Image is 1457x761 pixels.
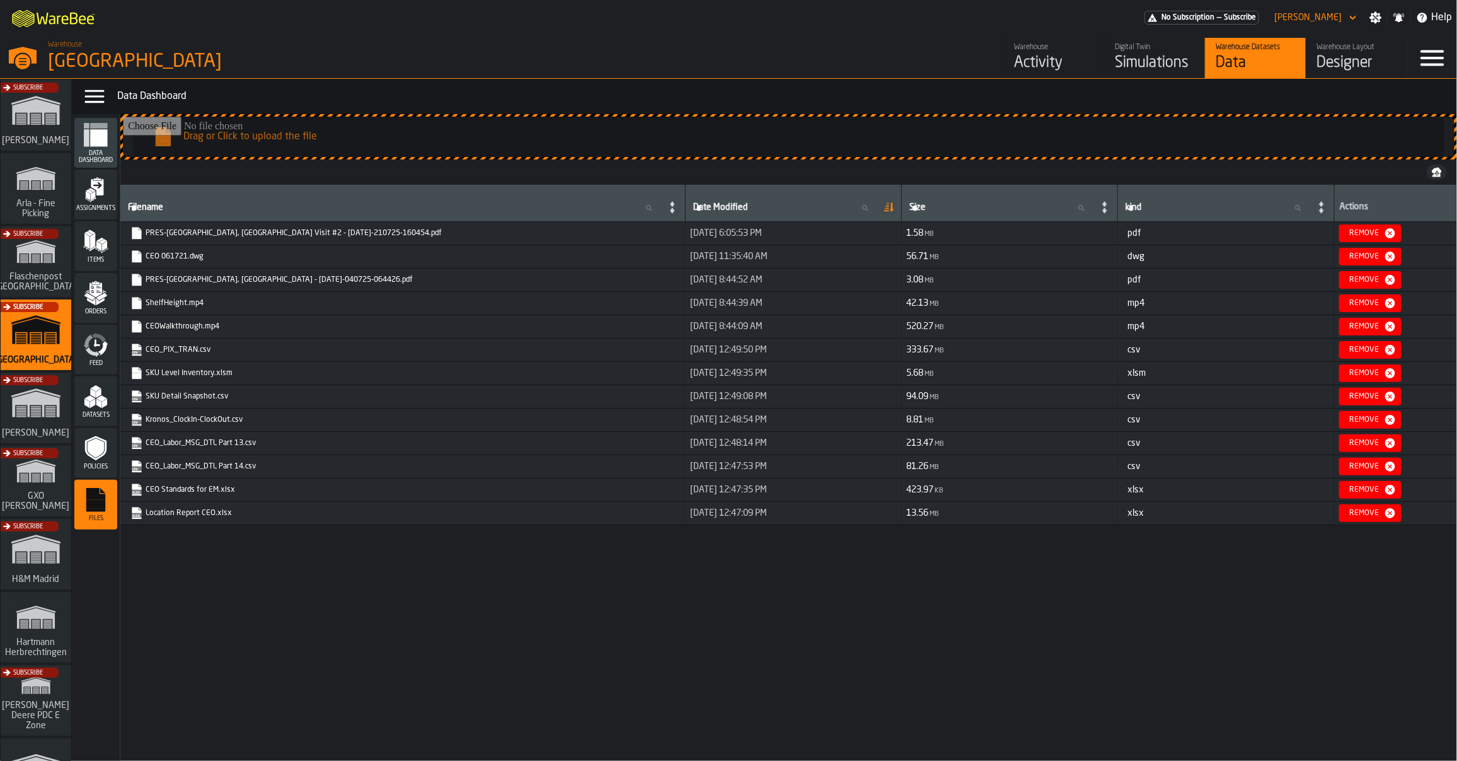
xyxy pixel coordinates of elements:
[907,415,924,424] span: 8.81
[907,485,934,494] span: 423.97
[1339,248,1402,265] button: button-Remove
[1339,364,1402,382] button: button-Remove
[1344,462,1384,471] div: Remove
[1411,10,1457,25] label: button-toggle-Help
[1,153,71,226] a: link-to-/wh/i/48cbecf7-1ea2-4bc9-a439-03d5b66e1a58/simulations
[130,320,672,333] a: link-to-https://drive.app.warebee.com/b5402f52-ce28-4f27-b3d4-5c6d76174849/file_storage/CEOWalkth...
[1161,13,1214,22] span: No Subscription
[907,200,1095,216] input: label
[925,371,935,378] span: MB
[1,299,71,373] a: link-to-/wh/i/b5402f52-ce28-4f27-b3d4-5c6d76174849/simulations
[74,360,117,367] span: Feed
[690,392,767,402] span: [DATE] 12:49:08 PM
[74,205,117,212] span: Assignments
[1344,439,1384,448] div: Remove
[74,412,117,419] span: Datasets
[128,411,677,429] span: Kronos_ClockIn-ClockOut.csv
[1014,43,1094,52] div: Warehouse
[1388,11,1410,24] label: button-toggle-Notifications
[1344,322,1384,331] div: Remove
[930,464,940,471] span: MB
[6,199,66,219] span: Arla - Fine Picking
[1339,434,1402,452] button: button-Remove
[1128,392,1141,401] span: csv
[1339,318,1402,335] button: button-Remove
[1344,509,1384,518] div: Remove
[690,368,767,378] span: [DATE] 12:49:35 PM
[74,273,117,323] li: menu Orders
[1339,271,1402,289] button: button-Remove
[128,271,677,289] span: PRES-Gallatin, TN - June 26th, 2025-040725-064426.pdf
[13,377,43,384] span: Subscribe
[130,367,672,380] a: link-to-https://drive.app.warebee.com/b5402f52-ce28-4f27-b3d4-5c6d76174849/file_storage/SKU%20Lev...
[1115,43,1195,52] div: Digital Twin
[690,228,762,238] span: [DATE] 6:05:53 PM
[907,392,929,401] span: 94.09
[1339,224,1402,242] button: button-Remove
[1128,509,1144,518] span: xlsx
[1339,504,1402,522] button: button-Remove
[1216,43,1296,52] div: Warehouse Datasets
[74,376,117,427] li: menu Datasets
[13,523,43,530] span: Subscribe
[1344,415,1384,424] div: Remove
[74,221,117,272] li: menu Items
[74,325,117,375] li: menu Feed
[117,89,1452,104] div: Data Dashboard
[1344,392,1384,401] div: Remove
[74,463,117,470] span: Policies
[1344,369,1384,378] div: Remove
[907,369,924,378] span: 5.68
[48,50,388,73] div: [GEOGRAPHIC_DATA]
[935,324,945,331] span: MB
[128,434,677,452] span: CEO_Labor_MSG_DTL Part 13.csv
[13,450,43,457] span: Subscribe
[1344,346,1384,354] div: Remove
[907,439,934,448] span: 213.47
[925,417,935,424] span: MB
[1128,485,1144,494] span: xlsx
[907,346,934,354] span: 333.67
[1128,322,1145,331] span: mp4
[1,226,71,299] a: link-to-/wh/i/a0d9589e-ccad-4b62-b3a5-e9442830ef7e/simulations
[1,373,71,446] a: link-to-/wh/i/1653e8cc-126b-480f-9c47-e01e76aa4a88/simulations
[907,509,929,518] span: 13.56
[1344,252,1384,261] div: Remove
[1344,276,1384,284] div: Remove
[1126,202,1142,212] span: label
[130,390,672,403] a: link-to-https://drive.app.warebee.com/b5402f52-ce28-4f27-b3d4-5c6d76174849/file_storage/SKU%20Det...
[13,231,43,238] span: Subscribe
[130,414,672,426] a: link-to-https://drive.app.warebee.com/b5402f52-ce28-4f27-b3d4-5c6d76174849/file_storage/Kronos_Cl...
[1339,341,1402,359] button: button-Remove
[1128,299,1145,308] span: mp4
[935,441,945,448] span: MB
[128,388,677,405] span: SKU Detail Snapshot.csv
[1144,11,1259,25] a: link-to-/wh/i/b5402f52-ce28-4f27-b3d4-5c6d76174849/pricing/
[1,519,71,592] a: link-to-/wh/i/0438fb8c-4a97-4a5b-bcc6-2889b6922db0/simulations
[691,200,878,216] input: label
[74,308,117,315] span: Orders
[130,460,672,473] a: link-to-https://drive.app.warebee.com/b5402f52-ce28-4f27-b3d4-5c6d76174849/file_storage/CEO_Labor...
[930,511,940,518] span: MB
[128,341,677,359] span: CEO_PIX_TRAN.csv
[907,462,929,471] span: 81.26
[1344,485,1384,494] div: Remove
[130,344,672,356] a: link-to-https://drive.app.warebee.com/b5402f52-ce28-4f27-b3d4-5c6d76174849/file_storage/CEO_PIX_T...
[1339,294,1402,312] button: button-Remove
[930,394,940,401] span: MB
[130,484,672,496] a: link-to-https://drive.app.warebee.com/b5402f52-ce28-4f27-b3d4-5c6d76174849/file_storage/CEO%20Sta...
[693,202,748,212] span: label
[935,487,944,494] span: KB
[1123,200,1311,216] input: label
[1003,38,1104,78] a: link-to-/wh/i/b5402f52-ce28-4f27-b3d4-5c6d76174849/feed/
[1128,439,1141,448] span: csv
[1128,229,1141,238] span: pdf
[128,224,677,242] span: PRES-Gallatin, TN Visit #2 - July 15th-210725-160454.pdf
[125,200,662,216] input: label
[935,347,945,354] span: MB
[1128,415,1141,424] span: csv
[74,480,117,530] li: menu Files
[1339,481,1402,499] button: button-Remove
[1316,43,1397,52] div: Warehouse Layout
[1339,458,1402,475] button: button-Remove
